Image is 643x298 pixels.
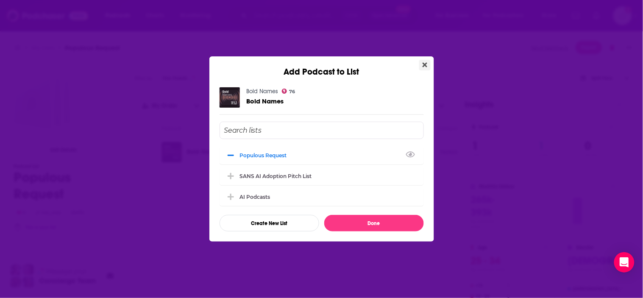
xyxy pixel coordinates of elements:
[240,194,270,200] div: AI Podcasts
[220,146,424,164] div: Populous Request
[240,173,312,179] div: SANS AI Adoption Pitch List
[220,167,424,185] div: SANS AI Adoption Pitch List
[209,56,434,77] div: Add Podcast to List
[220,122,424,231] div: Add Podcast To List
[220,122,424,139] input: Search lists
[220,87,240,108] img: Bold Names
[614,252,635,273] div: Open Intercom Messenger
[287,157,292,158] button: View Link
[240,152,292,159] div: Populous Request
[282,89,295,94] a: 76
[247,97,284,105] a: Bold Names
[324,215,424,231] button: Done
[419,60,431,70] button: Close
[247,88,278,95] a: Bold Names
[220,215,319,231] button: Create New List
[289,90,295,94] span: 76
[220,187,424,206] div: AI Podcasts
